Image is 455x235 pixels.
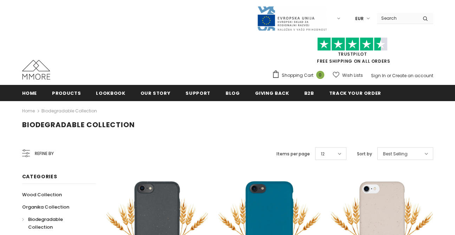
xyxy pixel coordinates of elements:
[22,213,88,233] a: Biodegradable Collection
[22,90,37,97] span: Home
[329,85,381,101] a: Track your order
[22,60,50,80] img: MMORE Cases
[316,71,324,79] span: 0
[272,41,433,64] span: FREE SHIPPING ON ALL ORDERS
[22,201,69,213] a: Organika Collection
[392,73,433,79] a: Create an account
[257,15,327,21] a: Javni Razpis
[317,37,388,51] img: Trust Pilot Stars
[255,90,289,97] span: Giving back
[52,90,81,97] span: Products
[383,150,408,157] span: Best Selling
[22,120,135,130] span: Biodegradable Collection
[272,70,328,81] a: Shopping Cart 0
[96,90,125,97] span: Lookbook
[304,85,314,101] a: B2B
[338,51,367,57] a: Trustpilot
[186,85,210,101] a: support
[22,188,62,201] a: Wood Collection
[304,90,314,97] span: B2B
[22,204,69,210] span: Organika Collection
[22,191,62,198] span: Wood Collection
[35,150,54,157] span: Refine by
[226,85,240,101] a: Blog
[321,150,325,157] span: 12
[52,85,81,101] a: Products
[333,69,363,81] a: Wish Lists
[277,150,310,157] label: Items per page
[41,108,97,114] a: Biodegradable Collection
[329,90,381,97] span: Track your order
[342,72,363,79] span: Wish Lists
[282,72,313,79] span: Shopping Cart
[141,90,171,97] span: Our Story
[141,85,171,101] a: Our Story
[22,107,35,115] a: Home
[255,85,289,101] a: Giving back
[377,13,417,23] input: Search Site
[22,173,57,180] span: Categories
[355,15,364,22] span: EUR
[96,85,125,101] a: Lookbook
[257,6,327,31] img: Javni Razpis
[387,73,391,79] span: or
[186,90,210,97] span: support
[226,90,240,97] span: Blog
[371,73,386,79] a: Sign In
[357,150,372,157] label: Sort by
[28,216,63,230] span: Biodegradable Collection
[22,85,37,101] a: Home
